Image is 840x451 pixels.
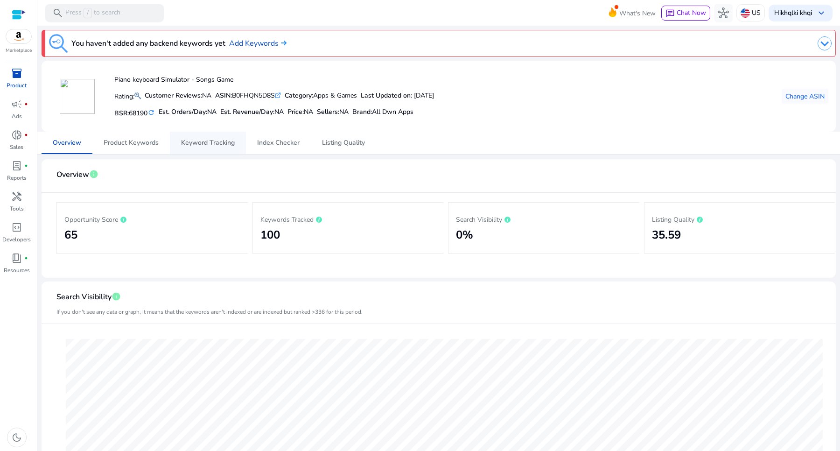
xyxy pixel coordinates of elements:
[665,9,675,18] span: chat
[181,140,235,146] span: Keyword Tracking
[71,38,225,49] h3: You haven't added any backend keywords yet
[11,222,22,233] span: code_blocks
[112,292,121,301] span: info
[785,92,825,101] span: Change ASIN
[661,6,710,21] button: chatChat Now
[352,107,371,116] span: Brand
[818,36,832,50] img: dropdown-arrow.svg
[285,91,313,100] b: Category:
[229,38,287,49] a: Add Keywords
[104,140,159,146] span: Product Keywords
[12,112,22,120] p: Ads
[11,191,22,202] span: handyman
[64,228,240,242] h2: 65
[619,5,656,21] span: What's New
[816,7,827,19] span: keyboard_arrow_down
[11,432,22,443] span: dark_mode
[6,47,32,54] p: Marketplace
[24,102,28,106] span: fiber_manual_record
[677,8,706,17] span: Chat Now
[207,107,217,116] span: NA
[145,91,211,100] div: NA
[114,107,155,118] h5: BSR:
[322,140,365,146] span: Listing Quality
[304,107,313,116] span: NA
[10,143,23,151] p: Sales
[652,228,828,242] h2: 35.59
[6,29,31,43] img: amazon.svg
[2,235,31,244] p: Developers
[60,79,95,114] img: 81bZ3PmrPrL.jpg
[220,108,284,116] h5: Est. Revenue/Day:
[361,91,434,100] div: : [DATE]
[7,174,27,182] p: Reports
[24,164,28,168] span: fiber_manual_record
[56,289,112,305] span: Search Visibility
[56,308,363,317] mat-card-subtitle: If you don't see any data or graph, it means that the keywords aren't indexed or are indexed but ...
[11,99,22,110] span: campaign
[65,8,120,18] p: Press to search
[53,140,81,146] span: Overview
[741,8,750,18] img: us.svg
[257,140,300,146] span: Index Checker
[260,228,436,242] h2: 100
[24,256,28,260] span: fiber_manual_record
[652,213,828,225] p: Listing Quality
[456,213,632,225] p: Search Visibility
[352,108,413,116] h5: :
[11,68,22,79] span: inventory_2
[339,107,349,116] span: NA
[279,40,287,46] img: arrow-right.svg
[11,253,22,264] span: book_4
[714,4,733,22] button: hub
[215,91,281,100] div: B0FHQN5D8S
[285,91,357,100] div: Apps & Games
[287,108,313,116] h5: Price:
[64,213,240,225] p: Opportunity Score
[56,167,89,183] span: Overview
[215,91,232,100] b: ASIN:
[260,213,436,225] p: Keywords Tracked
[10,204,24,213] p: Tools
[7,81,27,90] p: Product
[147,108,155,117] mat-icon: refresh
[89,169,98,179] span: info
[782,89,828,104] button: Change ASIN
[114,90,141,101] p: Rating:
[317,108,349,116] h5: Sellers:
[781,8,812,17] b: khqlki khqi
[84,8,92,18] span: /
[159,108,217,116] h5: Est. Orders/Day:
[718,7,729,19] span: hub
[456,228,632,242] h2: 0%
[274,107,284,116] span: NA
[114,76,434,84] h4: Piano keyboard Simulator - Songs Game
[752,5,761,21] p: US
[52,7,63,19] span: search
[4,266,30,275] p: Resources
[774,10,812,16] p: Hi
[361,91,411,100] b: Last Updated on
[145,91,202,100] b: Customer Reviews:
[11,160,22,171] span: lab_profile
[49,34,68,53] img: keyword-tracking.svg
[129,109,147,118] span: 68190
[372,107,413,116] span: All Dwn Apps
[24,133,28,137] span: fiber_manual_record
[11,129,22,141] span: donut_small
